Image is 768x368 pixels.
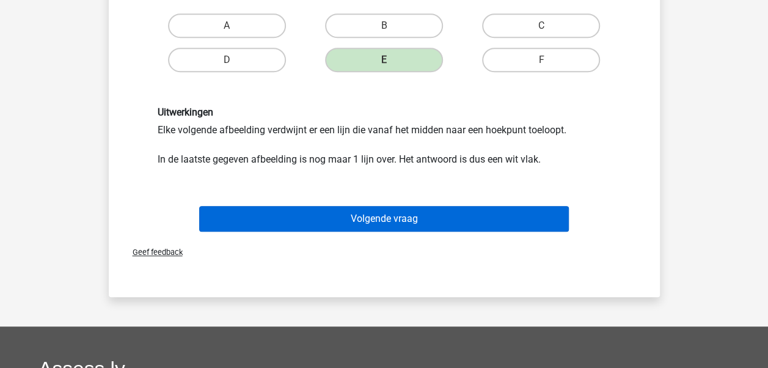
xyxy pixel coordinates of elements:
label: B [325,13,443,38]
label: D [168,48,286,72]
h6: Uitwerkingen [158,106,611,118]
span: Geef feedback [123,248,183,257]
label: F [482,48,600,72]
button: Volgende vraag [199,206,569,232]
label: A [168,13,286,38]
label: E [325,48,443,72]
div: Elke volgende afbeelding verdwijnt er een lijn die vanaf het midden naar een hoekpunt toeloopt. I... [148,106,620,167]
label: C [482,13,600,38]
